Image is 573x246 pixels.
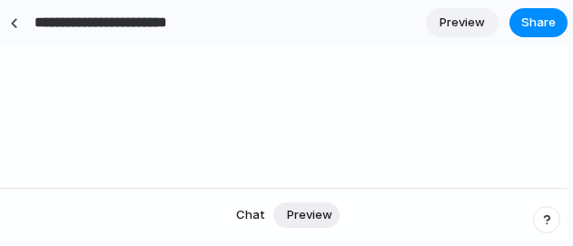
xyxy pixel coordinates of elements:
[509,8,568,37] button: Share
[521,14,556,32] span: Share
[287,206,332,224] span: Preview
[225,201,276,230] button: Chat
[426,8,499,37] a: Preview
[236,206,265,224] span: Chat
[440,14,485,32] span: Preview
[276,201,343,230] button: Preview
